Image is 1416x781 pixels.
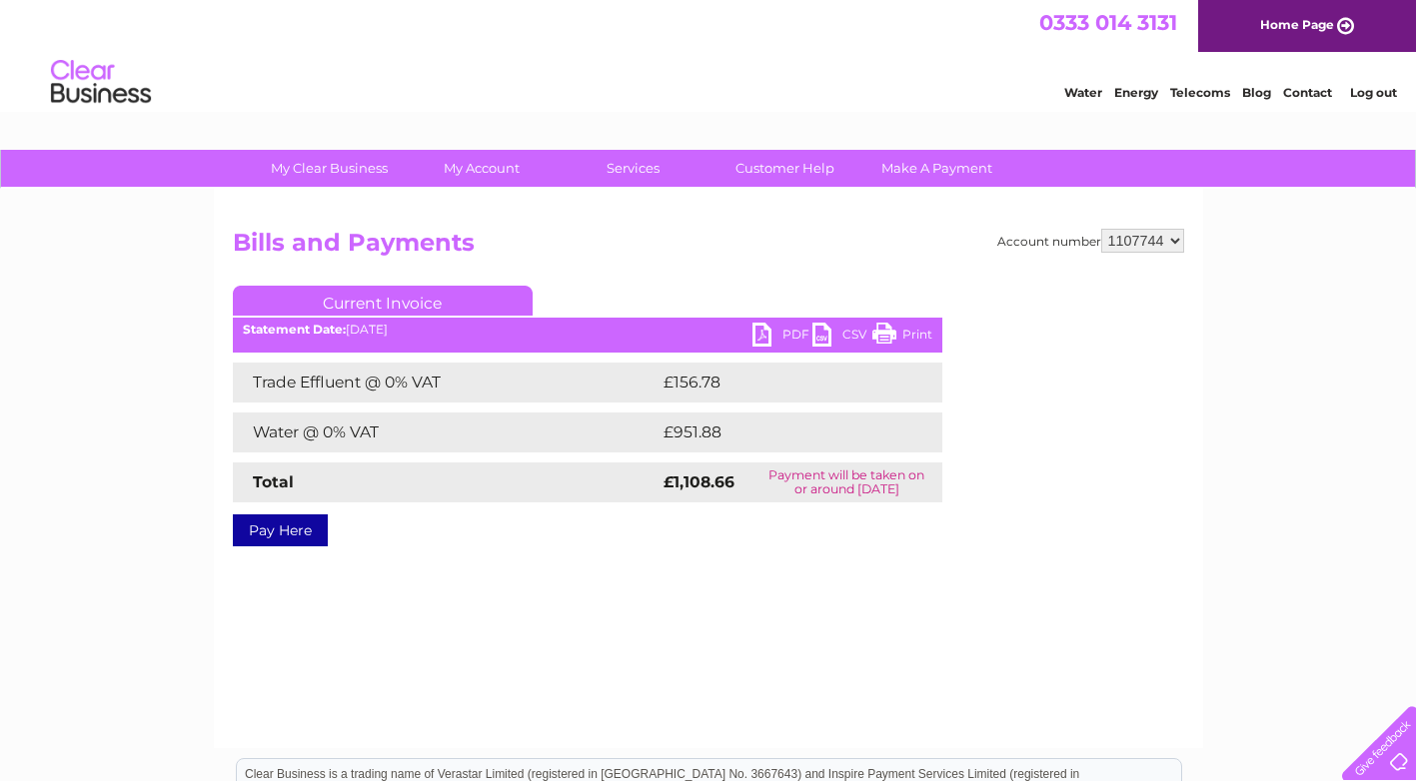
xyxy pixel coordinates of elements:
[1242,85,1271,100] a: Blog
[1283,85,1332,100] a: Contact
[399,150,564,187] a: My Account
[50,52,152,113] img: logo.png
[233,229,1184,267] h2: Bills and Payments
[854,150,1019,187] a: Make A Payment
[1064,85,1102,100] a: Water
[253,472,294,491] strong: Total
[247,150,412,187] a: My Clear Business
[752,323,812,352] a: PDF
[233,323,942,337] div: [DATE]
[872,323,932,352] a: Print
[1350,85,1397,100] a: Log out
[659,363,905,402] td: £156.78
[243,322,346,337] b: Statement Date:
[703,150,867,187] a: Customer Help
[233,412,659,452] td: Water @ 0% VAT
[751,462,942,502] td: Payment will be taken on or around [DATE]
[659,412,906,452] td: £951.88
[551,150,715,187] a: Services
[812,323,872,352] a: CSV
[233,286,533,316] a: Current Invoice
[1039,10,1177,35] a: 0333 014 3131
[233,363,659,402] td: Trade Effluent @ 0% VAT
[664,472,734,491] strong: £1,108.66
[237,11,1181,97] div: Clear Business is a trading name of Verastar Limited (registered in [GEOGRAPHIC_DATA] No. 3667643...
[1170,85,1230,100] a: Telecoms
[1114,85,1158,100] a: Energy
[233,514,328,546] a: Pay Here
[997,229,1184,253] div: Account number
